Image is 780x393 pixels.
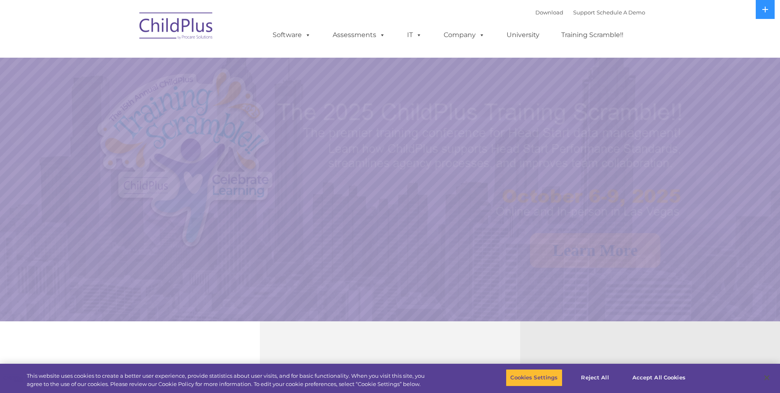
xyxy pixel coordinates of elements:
[135,7,218,48] img: ChildPlus by Procare Solutions
[399,27,430,43] a: IT
[535,9,563,16] a: Download
[573,9,595,16] a: Support
[264,27,319,43] a: Software
[530,233,660,268] a: Learn More
[535,9,645,16] font: |
[758,369,776,387] button: Close
[27,372,429,388] div: This website uses cookies to create a better user experience, provide statistics about user visit...
[498,27,548,43] a: University
[324,27,393,43] a: Assessments
[569,369,621,386] button: Reject All
[597,9,645,16] a: Schedule A Demo
[506,369,562,386] button: Cookies Settings
[553,27,632,43] a: Training Scramble!!
[435,27,493,43] a: Company
[628,369,690,386] button: Accept All Cookies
